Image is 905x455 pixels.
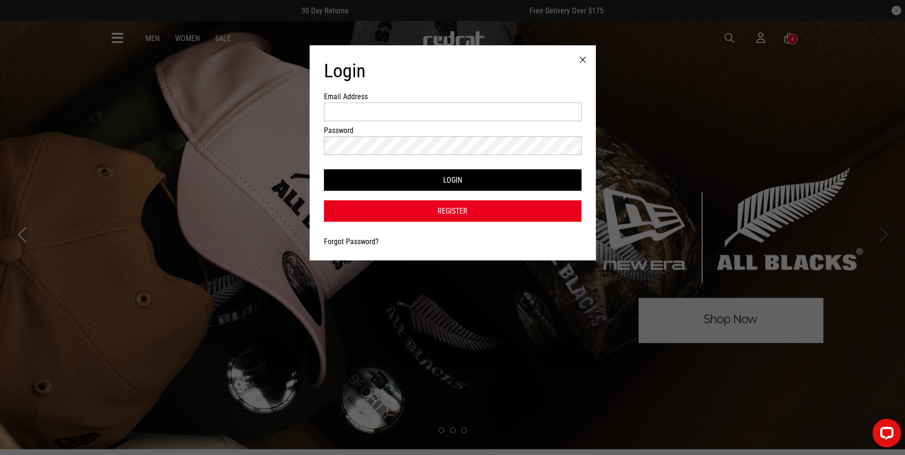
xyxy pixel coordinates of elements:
[324,200,582,222] a: Register
[324,60,582,83] h1: Login
[324,92,375,101] label: Email Address
[324,126,375,135] label: Password
[324,237,379,246] a: Forgot Password?
[865,415,905,455] iframe: LiveChat chat widget
[324,169,582,191] button: Login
